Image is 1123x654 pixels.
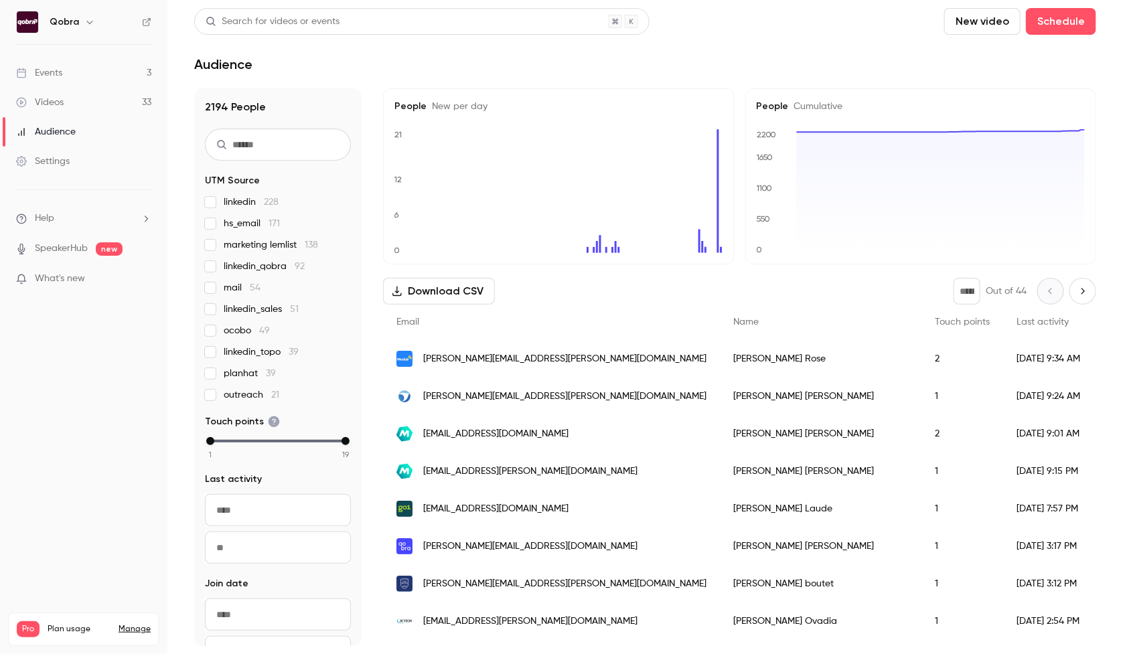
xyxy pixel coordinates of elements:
[224,345,299,359] span: linkedin_topo
[17,621,40,637] span: Pro
[756,215,770,224] text: 550
[264,197,279,207] span: 228
[342,448,349,461] span: 19
[423,540,638,554] span: [PERSON_NAME][EMAIL_ADDRESS][DOMAIN_NAME]
[921,453,1003,490] div: 1
[1003,565,1098,602] div: [DATE] 3:12 PM
[720,527,921,565] div: [PERSON_NAME] [PERSON_NAME]
[396,426,413,442] img: manomano.com
[205,99,351,115] h1: 2194 People
[1003,415,1098,453] div: [DATE] 9:01 AM
[205,598,351,631] input: From
[720,453,921,490] div: [PERSON_NAME] [PERSON_NAME]
[720,602,921,640] div: [PERSON_NAME] Ovadia
[921,378,1003,415] div: 1
[921,340,1003,378] div: 2
[16,155,70,168] div: Settings
[720,415,921,453] div: [PERSON_NAME] [PERSON_NAME]
[1069,278,1096,305] button: Next page
[342,437,350,445] div: max
[396,576,413,592] img: caravenue.com
[756,246,762,255] text: 0
[720,565,921,602] div: [PERSON_NAME] boutet
[1003,340,1098,378] div: [DATE] 9:34 AM
[423,577,706,591] span: [PERSON_NAME][EMAIL_ADDRESS][PERSON_NAME][DOMAIN_NAME]
[224,217,280,230] span: hs_email
[921,490,1003,527] div: 1
[305,240,318,250] span: 138
[269,219,280,228] span: 171
[205,532,351,564] input: To
[423,427,569,441] span: [EMAIL_ADDRESS][DOMAIN_NAME]
[935,317,990,327] span: Touch points
[789,102,843,111] span: Cumulative
[394,246,400,255] text: 0
[250,283,260,293] span: 54
[427,102,488,111] span: New per day
[48,624,110,635] span: Plan usage
[16,96,64,109] div: Videos
[205,415,280,428] span: Touch points
[224,303,299,316] span: linkedin_sales
[209,448,212,461] span: 1
[757,100,1085,113] h5: People
[944,8,1021,35] button: New video
[1003,490,1098,527] div: [DATE] 7:57 PM
[290,305,299,314] span: 51
[756,184,772,193] text: 1100
[423,615,638,629] span: [EMAIL_ADDRESS][PERSON_NAME][DOMAIN_NAME]
[224,281,260,295] span: mail
[295,262,305,271] span: 92
[1003,527,1098,565] div: [DATE] 3:17 PM
[205,174,260,187] span: UTM Source
[394,100,723,113] h5: People
[1026,8,1096,35] button: Schedule
[1017,317,1069,327] span: Last activity
[96,242,123,256] span: new
[1003,602,1098,640] div: [DATE] 2:54 PM
[224,260,305,273] span: linkedin_qobra
[206,15,340,29] div: Search for videos or events
[423,390,706,404] span: [PERSON_NAME][EMAIL_ADDRESS][PERSON_NAME][DOMAIN_NAME]
[194,56,252,72] h1: Audience
[205,494,351,526] input: From
[757,130,776,139] text: 2200
[396,538,413,554] img: qobra.co
[271,390,279,400] span: 21
[35,272,85,286] span: What's new
[720,340,921,378] div: [PERSON_NAME] Rose
[224,238,318,252] span: marketing lemlist
[396,501,413,517] img: go1.com
[50,15,79,29] h6: Qobra
[16,125,76,139] div: Audience
[1003,378,1098,415] div: [DATE] 9:24 AM
[35,212,54,226] span: Help
[423,502,569,516] span: [EMAIL_ADDRESS][DOMAIN_NAME]
[205,473,262,486] span: Last activity
[396,317,419,327] span: Email
[733,317,759,327] span: Name
[921,527,1003,565] div: 1
[986,284,1027,298] p: Out of 44
[289,347,299,357] span: 39
[1003,453,1098,490] div: [DATE] 9:15 PM
[35,242,88,256] a: SpeakerHub
[17,11,38,33] img: Qobra
[394,210,399,220] text: 6
[224,388,279,402] span: outreach
[720,378,921,415] div: [PERSON_NAME] [PERSON_NAME]
[224,367,276,380] span: planhat
[921,565,1003,602] div: 1
[16,66,62,80] div: Events
[394,175,402,184] text: 12
[394,130,402,139] text: 21
[921,415,1003,453] div: 2
[224,324,270,337] span: ocobo
[205,577,248,590] span: Join date
[921,602,1003,640] div: 1
[16,212,151,226] li: help-dropdown-opener
[396,351,413,367] img: modulrfinance.com
[756,153,773,162] text: 1650
[383,278,495,305] button: Download CSV
[396,613,413,629] img: acteongroup.com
